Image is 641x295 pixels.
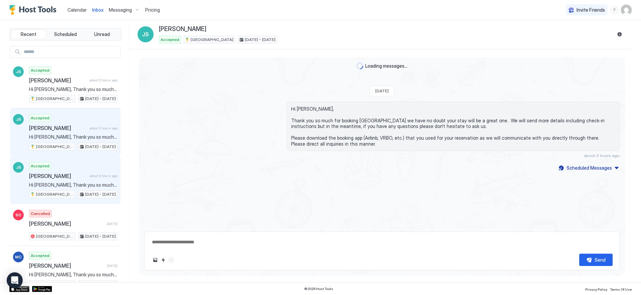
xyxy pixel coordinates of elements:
span: Hi [PERSON_NAME], Thank you so much for booking [GEOGRAPHIC_DATA] we have no doubt your stay will... [29,272,118,278]
span: Hi [PERSON_NAME], Thank you so much for booking [GEOGRAPHIC_DATA] we have no doubt your stay will... [29,182,118,188]
span: [DATE] - [DATE] [85,96,116,102]
span: about 2 hours ago [584,153,620,158]
span: [DATE] - [DATE] [85,191,116,197]
span: [PERSON_NAME] [29,77,87,84]
a: Inbox [92,6,103,13]
span: Accepted [31,163,49,169]
span: [PERSON_NAME] [29,125,87,131]
button: Send [579,254,613,266]
span: Privacy Policy [585,287,607,291]
div: loading [357,63,363,69]
span: [PERSON_NAME] [29,220,104,227]
span: [PERSON_NAME] [159,25,206,33]
span: SO [15,212,21,218]
a: App Store [9,286,29,292]
button: Upload image [151,256,159,264]
span: JS [142,30,149,38]
span: Pricing [145,7,160,13]
a: Google Play Store [32,286,52,292]
span: [DATE] [107,222,118,226]
a: Calendar [67,6,87,13]
span: [GEOGRAPHIC_DATA] [36,281,74,287]
span: © 2025 Host Tools [304,287,333,291]
button: Scheduled [48,30,83,39]
span: Unread [94,31,110,37]
span: Terms Of Use [610,287,632,291]
span: [DATE] - [DATE] [85,281,116,287]
span: [GEOGRAPHIC_DATA] [36,96,74,102]
span: Recent [21,31,36,37]
span: Invite Friends [577,7,605,13]
button: Reservation information [616,30,624,38]
span: MC [15,254,22,260]
span: [GEOGRAPHIC_DATA] [191,37,233,43]
span: [GEOGRAPHIC_DATA] [36,191,74,197]
input: Input Field [21,46,120,58]
span: about 2 hours ago [89,126,118,130]
span: JS [16,116,21,122]
button: Quick reply [159,256,167,264]
span: [PERSON_NAME] [29,173,87,179]
div: Send [595,256,606,263]
span: Accepted [31,115,49,121]
button: Scheduled Messages [558,163,620,172]
span: Calendar [67,7,87,13]
span: Accepted [31,67,49,73]
span: about 2 hours ago [89,174,118,178]
span: [DATE] - [DATE] [245,37,275,43]
span: Accepted [31,253,49,259]
span: Cancelled [31,211,50,217]
span: about 2 hours ago [89,78,118,82]
span: Accepted [161,37,179,43]
button: Unread [84,30,120,39]
span: JS [16,69,21,75]
div: menu [610,6,618,14]
span: Scheduled [54,31,77,37]
div: Open Intercom Messenger [7,272,23,288]
span: [DATE] - [DATE] [85,144,116,150]
div: User profile [621,5,632,15]
a: Terms Of Use [610,285,632,292]
span: JS [16,164,21,170]
a: Host Tools Logo [9,5,59,15]
span: Loading messages... [365,63,407,69]
span: [DATE] [375,88,389,93]
div: Scheduled Messages [567,164,612,171]
span: Hi [PERSON_NAME], Thank you so much for booking [GEOGRAPHIC_DATA] we have no doubt your stay will... [29,134,118,140]
span: [GEOGRAPHIC_DATA] [36,233,74,239]
span: [PERSON_NAME] [29,262,104,269]
span: [GEOGRAPHIC_DATA] [36,144,74,150]
a: Privacy Policy [585,285,607,292]
button: Recent [11,30,46,39]
span: Inbox [92,7,103,13]
span: Messaging [109,7,132,13]
span: Hi [PERSON_NAME], Thank you so much for booking [GEOGRAPHIC_DATA] we have no doubt your stay will... [29,86,118,92]
span: Hi [PERSON_NAME], Thank you so much for booking [GEOGRAPHIC_DATA] we have no doubt your stay will... [291,106,615,147]
div: tab-group [9,28,121,41]
span: [DATE] - [DATE] [85,233,116,239]
span: [DATE] [107,264,118,268]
